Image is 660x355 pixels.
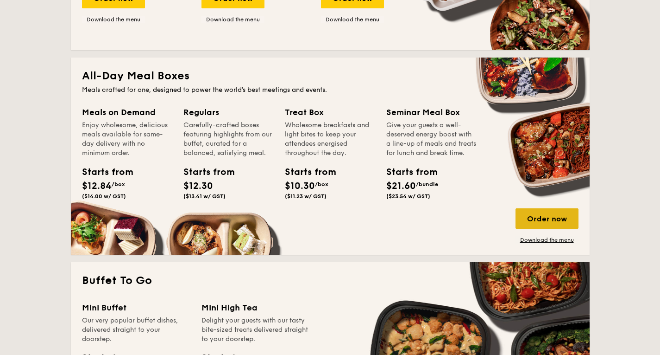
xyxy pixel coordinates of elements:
[321,16,384,23] a: Download the menu
[183,165,225,179] div: Starts from
[285,106,375,119] div: Treat Box
[201,316,310,344] div: Delight your guests with our tasty bite-sized treats delivered straight to your doorstep.
[112,181,125,187] span: /box
[386,193,430,200] span: ($23.54 w/ GST)
[285,121,375,158] div: Wholesome breakfasts and light bites to keep your attendees energised throughout the day.
[285,181,315,192] span: $10.30
[82,316,190,344] div: Our very popular buffet dishes, delivered straight to your doorstep.
[285,193,327,200] span: ($11.23 w/ GST)
[82,106,172,119] div: Meals on Demand
[82,85,578,95] div: Meals crafted for one, designed to power the world's best meetings and events.
[82,16,145,23] a: Download the menu
[183,121,274,158] div: Carefully-crafted boxes featuring highlights from our buffet, curated for a balanced, satisfying ...
[183,181,213,192] span: $12.30
[386,165,428,179] div: Starts from
[82,69,578,84] h2: All-Day Meal Boxes
[82,165,124,179] div: Starts from
[82,193,126,200] span: ($14.00 w/ GST)
[82,301,190,314] div: Mini Buffet
[386,181,416,192] span: $21.60
[201,16,264,23] a: Download the menu
[82,121,172,158] div: Enjoy wholesome, delicious meals available for same-day delivery with no minimum order.
[201,301,310,314] div: Mini High Tea
[183,106,274,119] div: Regulars
[386,121,477,158] div: Give your guests a well-deserved energy boost with a line-up of meals and treats for lunch and br...
[82,181,112,192] span: $12.84
[386,106,477,119] div: Seminar Meal Box
[285,165,327,179] div: Starts from
[416,181,438,187] span: /bundle
[82,273,578,288] h2: Buffet To Go
[515,236,578,244] a: Download the menu
[183,193,226,200] span: ($13.41 w/ GST)
[315,181,328,187] span: /box
[515,208,578,229] div: Order now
